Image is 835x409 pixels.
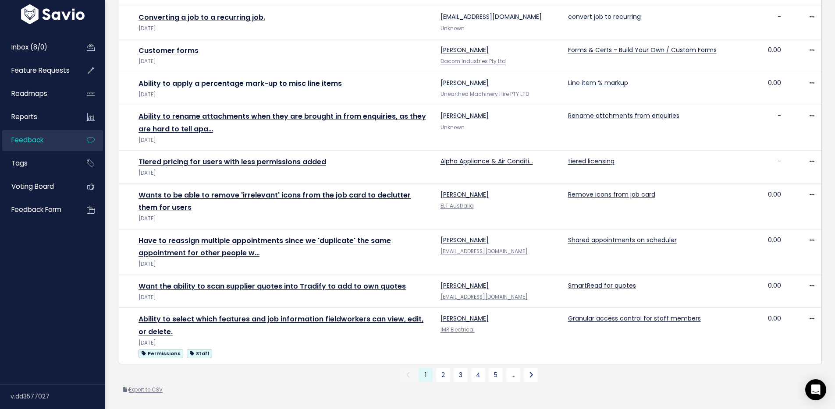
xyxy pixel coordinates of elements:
a: [PERSON_NAME] [441,46,489,54]
span: Feedback [11,135,43,145]
div: [DATE] [139,24,430,33]
a: tiered licensing [568,157,615,166]
a: Ability to rename attachments when they are brought in from enquiries, as they are hard to tell apa… [139,111,426,134]
span: Unknown [441,124,465,131]
div: v.dd3577027 [11,385,105,408]
td: 0.00 [732,308,786,364]
div: [DATE] [139,338,430,348]
a: Granular access control for staff members [568,314,701,323]
a: [EMAIL_ADDRESS][DOMAIN_NAME] [441,12,542,21]
a: 4 [471,368,485,382]
td: - [732,105,786,151]
a: ELT Australia [441,202,474,209]
a: 5 [489,368,503,382]
td: 0.00 [732,72,786,105]
a: Shared appointments on scheduler [568,236,677,244]
a: [EMAIL_ADDRESS][DOMAIN_NAME] [441,248,528,255]
span: Inbox (8/0) [11,42,47,52]
a: Forms & Certs - Build Your Own / Custom Forms [568,46,717,54]
span: Roadmaps [11,89,47,98]
a: [EMAIL_ADDRESS][DOMAIN_NAME] [441,293,528,300]
a: Feedback [2,130,73,150]
a: Feature Requests [2,60,73,81]
a: [PERSON_NAME] [441,111,489,120]
div: [DATE] [139,214,430,223]
td: 0.00 [732,275,786,307]
a: Converting a job to a recurring job. [139,12,265,22]
td: 0.00 [732,183,786,229]
a: [PERSON_NAME] [441,314,489,323]
a: Customer forms [139,46,199,56]
a: Tiered pricing for users with less permissions added [139,157,326,167]
a: Reports [2,107,73,127]
a: Unearthed Machinery Hire PTY LTD [441,91,529,98]
span: Voting Board [11,182,54,191]
a: Ability to select which features and job information fieldworkers can view, edit, or delete. [139,314,423,337]
a: Permissions [139,348,183,359]
td: 0.00 [732,229,786,275]
a: [PERSON_NAME] [441,190,489,199]
a: 3 [454,368,468,382]
a: Line item % markup [568,78,628,87]
div: [DATE] [139,90,430,99]
span: Tags [11,159,28,168]
span: Reports [11,112,37,121]
a: [PERSON_NAME] [441,236,489,244]
span: Feature Requests [11,66,70,75]
td: - [732,151,786,183]
div: [DATE] [139,136,430,145]
div: [DATE] [139,57,430,66]
a: … [506,368,520,382]
a: Remove icons from job card [568,190,655,199]
div: [DATE] [139,260,430,269]
a: IMR Electrical [441,326,475,333]
a: SmartRead for quotes [568,281,636,290]
a: Want the ability to scan supplier quotes into Tradify to add to own quotes [139,281,406,291]
a: Voting Board [2,176,73,197]
div: [DATE] [139,293,430,302]
a: [PERSON_NAME] [441,281,489,290]
a: Ability to apply a percentage mark-up to misc line items [139,78,342,88]
a: Staff [187,348,212,359]
a: convert job to recurring [568,12,641,21]
span: Staff [187,349,212,358]
a: Roadmaps [2,84,73,104]
td: 0.00 [732,39,786,72]
div: Open Intercom Messenger [805,379,826,400]
a: Have to reassign multiple appointments since we 'duplicate' the same appointment for other people w… [139,236,391,258]
span: Permissions [139,349,183,358]
a: Tags [2,153,73,173]
div: [DATE] [139,169,430,178]
span: Feedback form [11,205,61,214]
span: 1 [419,368,433,382]
a: Wants to be able to remove 'irrelevant' icons from the job card to declutter them for users [139,190,411,213]
img: logo-white.9d6f32f41409.svg [19,4,87,24]
td: - [732,6,786,39]
a: Feedback form [2,200,73,220]
a: Inbox (8/0) [2,37,73,57]
a: Export to CSV [123,386,163,393]
span: Unknown [441,25,465,32]
a: Rename attchments from enquiries [568,111,679,120]
a: Alpha Appliance & Air Conditi… [441,157,533,166]
a: Dacom Industries Pty Ltd [441,58,506,65]
a: [PERSON_NAME] [441,78,489,87]
a: 2 [436,368,450,382]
